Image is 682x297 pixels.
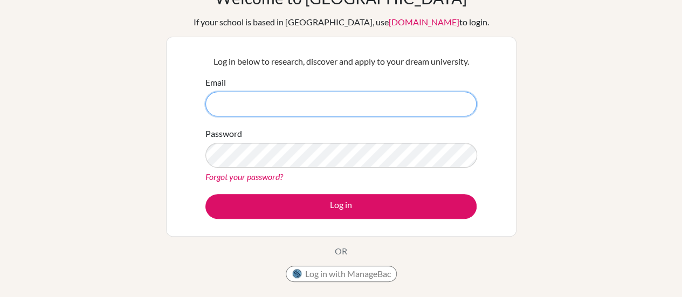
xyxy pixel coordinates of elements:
p: OR [335,245,347,258]
label: Password [205,127,242,140]
button: Log in with ManageBac [286,266,397,282]
button: Log in [205,194,477,219]
label: Email [205,76,226,89]
a: [DOMAIN_NAME] [389,17,459,27]
p: Log in below to research, discover and apply to your dream university. [205,55,477,68]
div: If your school is based in [GEOGRAPHIC_DATA], use to login. [194,16,489,29]
a: Forgot your password? [205,171,283,182]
